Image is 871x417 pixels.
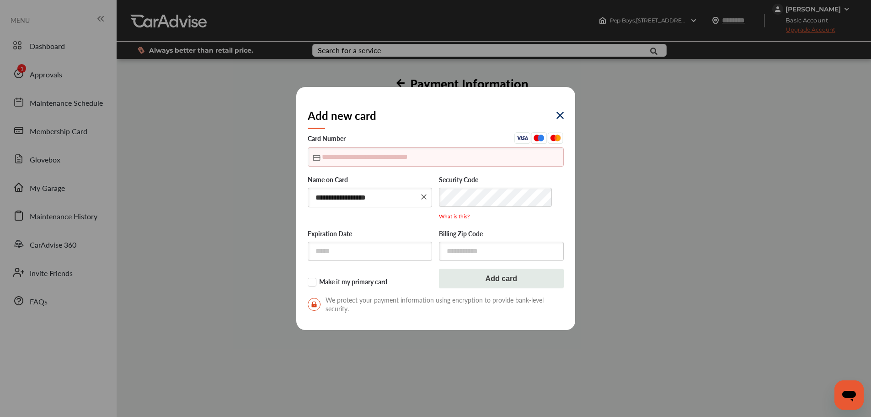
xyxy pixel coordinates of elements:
label: Card Number [308,132,564,146]
p: What is this? [439,212,564,220]
label: Billing Zip Code [439,230,564,239]
label: Security Code [439,176,564,185]
img: secure-lock [308,298,321,311]
label: Expiration Date [308,230,433,239]
img: Visa.45ceafba.svg [514,132,531,144]
img: Maestro.aa0500b2.svg [531,132,547,144]
label: Make it my primary card [308,278,433,287]
img: eYXu4VuQffQpPoAAAAASUVORK5CYII= [556,112,564,119]
iframe: Button to launch messaging window [834,380,864,410]
label: Name on Card [308,176,433,185]
span: We protect your payment information using encryption to provide bank-level security. [308,296,564,313]
img: Mastercard.eb291d48.svg [547,132,564,144]
h2: Add new card [308,108,376,123]
button: Add card [439,269,564,288]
